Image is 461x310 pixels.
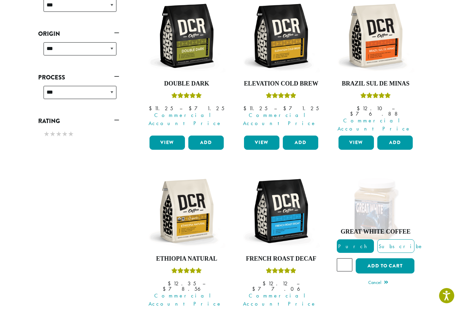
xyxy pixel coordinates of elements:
[368,278,388,287] a: Cancel
[168,280,173,287] span: $
[338,136,374,150] a: View
[337,243,394,250] span: Purchase
[145,292,225,308] span: Commercial Account Price
[38,28,119,40] a: Origin
[297,280,299,287] span: –
[62,129,68,139] span: ★
[242,255,320,263] h4: French Roast Decaf
[189,105,194,112] span: $
[242,172,320,250] img: DCR-12oz-French-Roast-Decaf-Stock-scaled.png
[266,267,296,277] div: Rated 5.00 out of 5
[360,92,391,102] div: Rated 5.00 out of 5
[148,172,225,250] img: DCR-12oz-FTO-Ethiopia-Natural-Stock-scaled.png
[163,285,168,292] span: $
[378,243,424,250] span: Subscribe
[350,110,401,117] bdi: 76.88
[357,105,362,112] span: $
[356,258,414,273] button: Add to cart
[252,285,310,292] bdi: 77.06
[274,105,277,112] span: –
[168,280,196,287] bdi: 12.35
[377,136,413,150] button: Add
[357,105,385,112] bdi: 12.10
[242,80,320,88] h4: Elevation Cold Brew
[56,129,62,139] span: ★
[38,115,119,127] a: Rating
[283,105,319,112] bdi: 71.25
[145,111,225,127] span: Commercial Account Price
[148,255,225,263] h4: Ethiopia Natural
[337,258,352,271] input: Product quantity
[240,111,320,127] span: Commercial Account Price
[337,80,414,88] h4: Brazil Sul De Minas
[149,105,173,112] bdi: 11.25
[243,105,268,112] bdi: 11.25
[202,280,205,287] span: –
[283,105,289,112] span: $
[242,172,320,308] a: French Roast DecafRated 5.00 out of 5 Commercial Account Price
[149,105,155,112] span: $
[244,136,279,150] a: View
[180,105,182,112] span: –
[38,127,119,142] div: Rating
[337,228,414,236] h4: Great White Coffee
[334,117,414,133] span: Commercial Account Price
[392,105,395,112] span: –
[44,129,50,139] span: ★
[163,285,210,292] bdi: 78.56
[240,292,320,308] span: Commercial Account Price
[38,40,119,64] div: Origin
[171,267,202,277] div: Rated 5.00 out of 5
[38,72,119,83] a: Process
[283,136,318,150] button: Add
[171,92,202,102] div: Rated 4.50 out of 5
[189,105,224,112] bdi: 71.25
[50,129,56,139] span: ★
[188,136,224,150] button: Add
[263,280,290,287] bdi: 12.12
[350,110,356,117] span: $
[252,285,258,292] span: $
[266,92,296,102] div: Rated 5.00 out of 5
[243,105,249,112] span: $
[150,136,185,150] a: View
[263,280,268,287] span: $
[68,129,74,139] span: ★
[148,80,225,88] h4: Double Dark
[148,172,225,308] a: Ethiopia NaturalRated 5.00 out of 5 Commercial Account Price
[38,83,119,107] div: Process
